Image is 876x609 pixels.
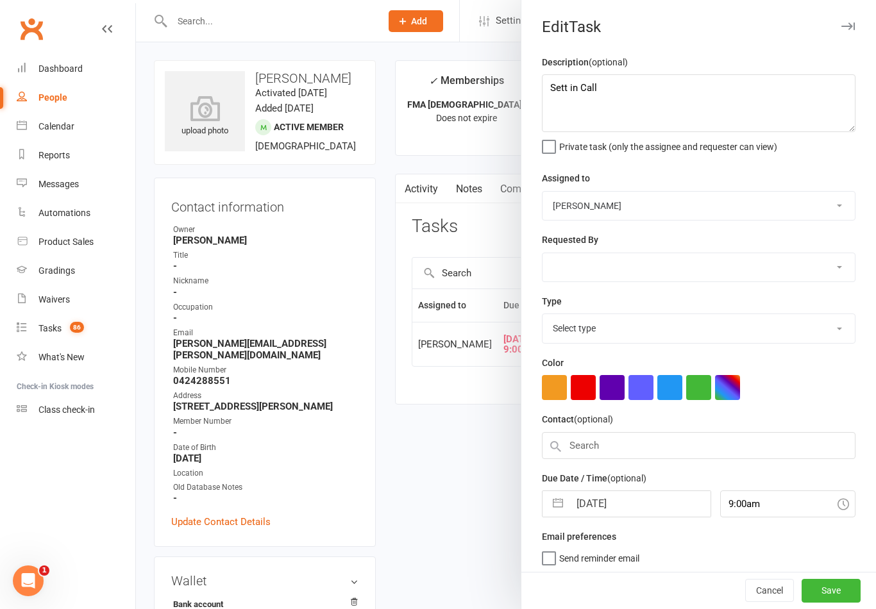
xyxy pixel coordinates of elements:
label: Color [542,356,564,370]
label: Email preferences [542,530,616,544]
div: Waivers [38,294,70,304]
small: (optional) [574,414,613,424]
span: 1 [39,565,49,576]
span: Send reminder email [559,549,639,563]
label: Type [542,294,562,308]
a: Class kiosk mode [17,396,135,424]
div: Edit Task [521,18,876,36]
span: Private task (only the assignee and requester can view) [559,137,777,152]
input: Search [542,432,855,459]
a: What's New [17,343,135,372]
a: Waivers [17,285,135,314]
a: Gradings [17,256,135,285]
a: Dashboard [17,54,135,83]
small: (optional) [607,473,646,483]
small: (optional) [589,57,628,67]
iframe: Intercom live chat [13,565,44,596]
a: Automations [17,199,135,228]
a: Tasks 86 [17,314,135,343]
label: Contact [542,412,613,426]
div: Calendar [38,121,74,131]
label: Assigned to [542,171,590,185]
div: Dashboard [38,63,83,74]
div: People [38,92,67,103]
a: Calendar [17,112,135,141]
span: Send "New Task" email [559,569,648,584]
a: Reports [17,141,135,170]
button: Save [802,580,861,603]
button: Cancel [745,580,794,603]
a: Clubworx [15,13,47,45]
div: What's New [38,352,85,362]
div: Gradings [38,265,75,276]
div: Product Sales [38,237,94,247]
label: Due Date / Time [542,471,646,485]
a: Product Sales [17,228,135,256]
a: Messages [17,170,135,199]
div: Class check-in [38,405,95,415]
a: People [17,83,135,112]
label: Description [542,55,628,69]
div: Automations [38,208,90,218]
div: Messages [38,179,79,189]
span: 86 [70,322,84,333]
label: Requested By [542,233,598,247]
div: Reports [38,150,70,160]
div: Tasks [38,323,62,333]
